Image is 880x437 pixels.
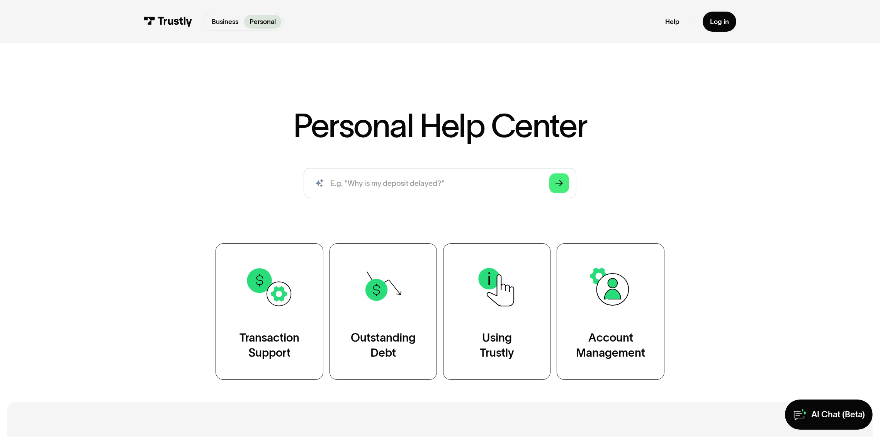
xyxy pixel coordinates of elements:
p: Personal [250,17,276,27]
div: Outstanding Debt [351,330,416,360]
div: Using Trustly [480,330,514,360]
div: Transaction Support [240,330,299,360]
a: Help [665,17,680,26]
form: Search [304,168,577,198]
a: AI Chat (Beta) [785,400,873,430]
a: AccountManagement [557,243,664,380]
p: Business [212,17,238,27]
div: Account Management [576,330,645,360]
a: Log in [703,12,737,31]
div: AI Chat (Beta) [811,409,865,420]
input: search [304,168,577,198]
a: Personal [244,15,282,28]
a: UsingTrustly [443,243,550,380]
a: TransactionSupport [216,243,323,380]
img: Trustly Logo [144,17,193,27]
div: Log in [710,17,729,26]
a: OutstandingDebt [330,243,437,380]
h1: Personal Help Center [293,109,587,142]
a: Business [206,15,244,28]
